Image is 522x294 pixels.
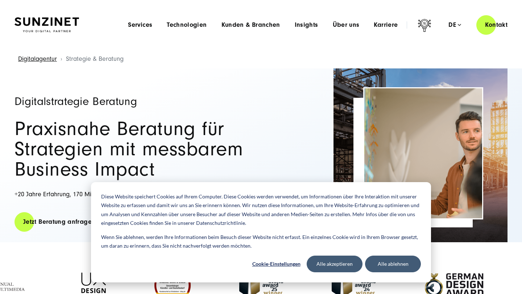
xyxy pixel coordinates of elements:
span: +20 Jahre Erfahrung, 170 Mitarbeitende in 3 Ländern [14,190,159,198]
span: Strategie & Beratung [66,55,124,63]
p: Wenn Sie ablehnen, werden Ihre Informationen beim Besuch dieser Website nicht erfasst. Ein einzel... [101,233,421,251]
button: Alle akzeptieren [307,256,362,272]
a: Digitalagentur [18,55,57,63]
img: Full-Service Digitalagentur SUNZINET - Strategieberatung [364,88,482,218]
a: Kontakt [476,14,516,35]
p: Diese Website speichert Cookies auf Ihrem Computer. Diese Cookies werden verwendet, um Informatio... [101,192,421,228]
img: SUNZINET Full Service Digital Agentur [14,17,79,33]
a: Kunden & Branchen [221,21,280,29]
img: Full-Service Digitalagentur SUNZINET - Strategieberatung_2 [333,68,507,242]
a: Jetzt Beratung anfragen [14,211,104,232]
a: Karriere [374,21,398,29]
div: Cookie banner [91,182,431,282]
button: Cookie-Einstellungen [248,256,304,272]
a: Insights [295,21,318,29]
a: Technologien [167,21,207,29]
a: Über uns [333,21,360,29]
h2: Praxisnahe Beratung für Strategien mit messbarem Business Impact [14,119,268,180]
h1: Digitalstrategie Beratung [14,96,268,107]
a: Services [128,21,152,29]
div: de [448,21,461,29]
button: Alle ablehnen [365,256,421,272]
